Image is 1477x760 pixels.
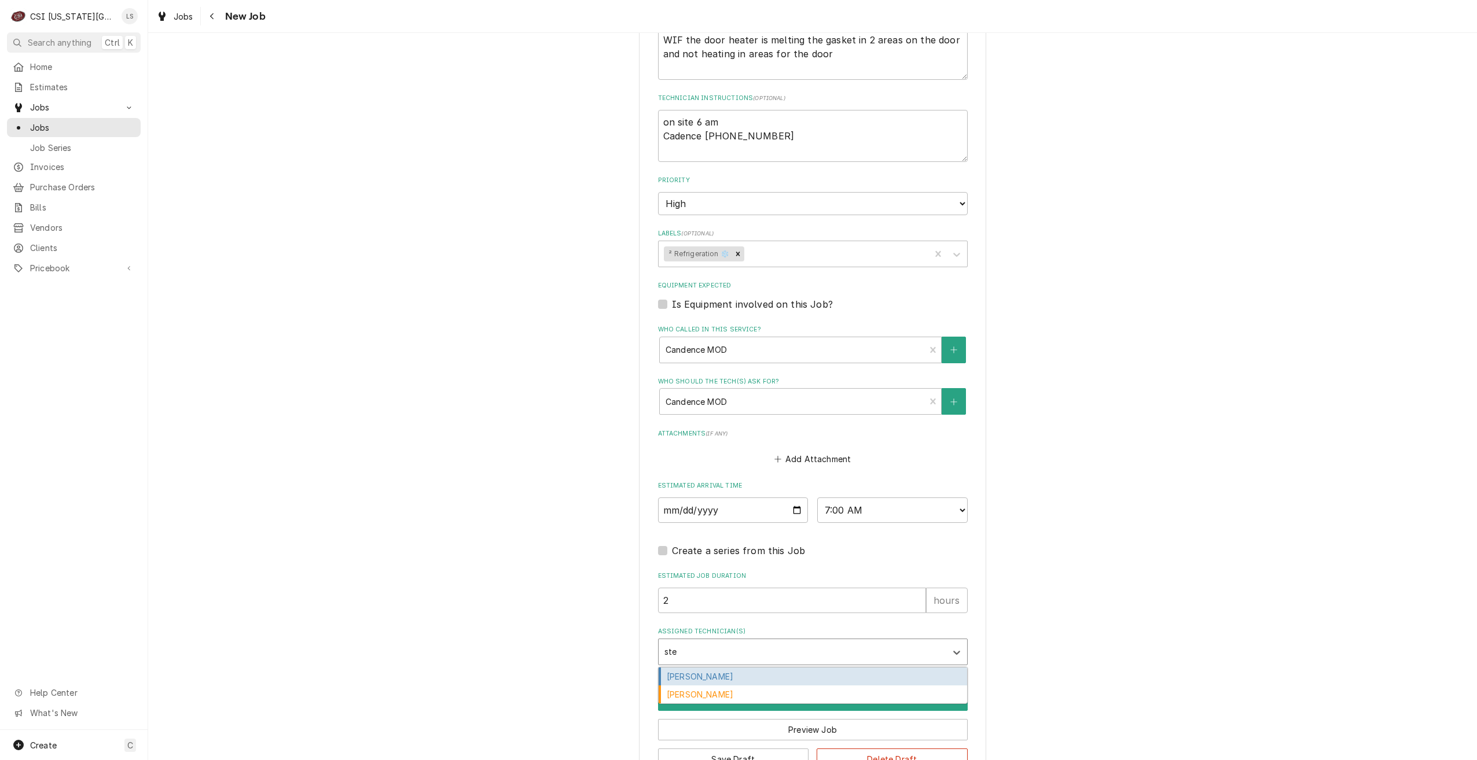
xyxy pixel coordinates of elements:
[7,98,141,117] a: Go to Jobs
[732,246,744,261] div: Remove ² Refrigeration ❄️
[30,201,135,213] span: Bills
[7,157,141,176] a: Invoices
[7,138,141,157] a: Job Series
[658,571,968,581] label: Estimated Job Duration
[658,571,968,613] div: Estimated Job Duration
[672,544,806,558] label: Create a series from this Job
[7,198,141,217] a: Bills
[30,740,57,750] span: Create
[658,176,968,185] label: Priority
[30,222,135,234] span: Vendors
[658,429,968,438] label: Attachments
[658,481,968,522] div: Estimated Arrival Time
[681,230,714,237] span: ( optional )
[105,36,120,49] span: Ctrl
[658,281,968,311] div: Equipment Expected
[30,10,115,23] div: CSI [US_STATE][GEOGRAPHIC_DATA]
[658,229,968,238] label: Labels
[7,218,141,237] a: Vendors
[30,121,135,134] span: Jobs
[7,703,141,722] a: Go to What's New
[658,627,968,665] div: Assigned Technician(s)
[817,497,968,523] select: Time Select
[7,178,141,197] a: Purchase Orders
[658,377,968,415] div: Who should the tech(s) ask for?
[30,242,135,254] span: Clients
[122,8,138,24] div: Lindy Springer's Avatar
[706,430,728,437] span: ( if any )
[658,94,968,161] div: Technician Instructions
[658,497,809,523] input: Date
[28,36,91,49] span: Search anything
[30,707,134,719] span: What's New
[658,281,968,290] label: Equipment Expected
[658,627,968,636] label: Assigned Technician(s)
[658,176,968,215] div: Priority
[222,9,266,24] span: New Job
[658,110,968,162] textarea: on site 6 am Cadence [PHONE_NUMBER]
[30,61,135,73] span: Home
[658,94,968,103] label: Technician Instructions
[10,8,27,24] div: C
[942,388,966,415] button: Create New Contact
[30,262,117,274] span: Pricebook
[950,346,957,354] svg: Create New Contact
[122,8,138,24] div: LS
[926,588,968,613] div: hours
[174,10,193,23] span: Jobs
[659,667,967,685] div: [PERSON_NAME]
[10,8,27,24] div: CSI Kansas City's Avatar
[7,259,141,278] a: Go to Pricebook
[7,32,141,53] button: Search anythingCtrlK
[658,325,968,334] label: Who called in this service?
[30,101,117,113] span: Jobs
[203,7,222,25] button: Navigate back
[30,81,135,93] span: Estimates
[7,118,141,137] a: Jobs
[7,238,141,257] a: Clients
[30,142,135,154] span: Job Series
[658,481,968,490] label: Estimated Arrival Time
[658,377,968,386] label: Who should the tech(s) ask for?
[30,687,134,699] span: Help Center
[950,398,957,406] svg: Create New Contact
[7,57,141,76] a: Home
[30,161,135,173] span: Invoices
[7,78,141,97] a: Estimates
[658,325,968,363] div: Who called in this service?
[772,451,853,467] button: Add Attachment
[128,36,133,49] span: K
[659,685,967,703] div: [PERSON_NAME]
[753,95,785,101] span: ( optional )
[152,7,198,26] a: Jobs
[658,28,968,80] textarea: WIF the door heater is melting the gasket in 2 areas on the door and not heating in areas for the...
[664,246,732,261] div: ² Refrigeration ❄️
[942,337,966,363] button: Create New Contact
[7,683,141,702] a: Go to Help Center
[127,739,133,751] span: C
[658,719,968,740] button: Preview Job
[658,229,968,267] div: Labels
[30,181,135,193] span: Purchase Orders
[672,297,833,311] label: Is Equipment involved on this Job?
[658,711,968,740] div: Button Group Row
[658,12,968,80] div: Reason For Call
[658,429,968,467] div: Attachments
